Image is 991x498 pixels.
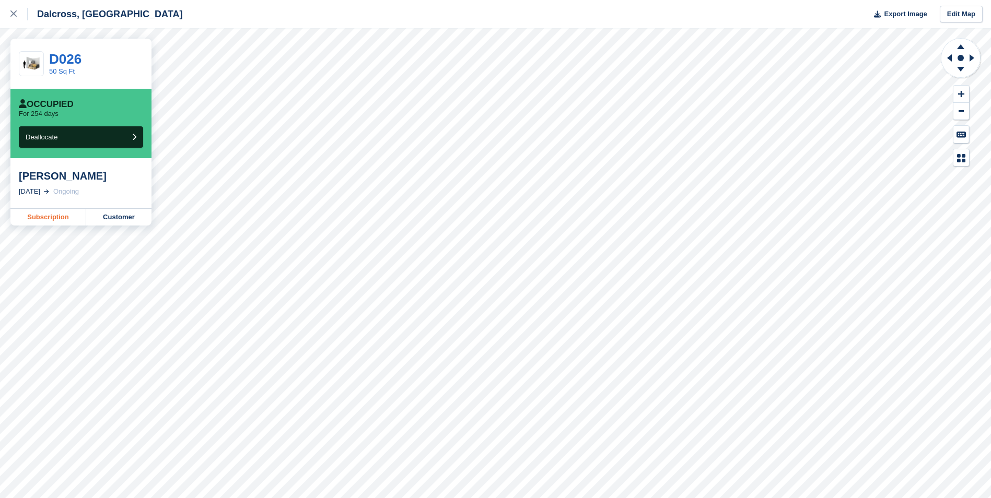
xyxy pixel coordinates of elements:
button: Map Legend [953,149,969,167]
img: 50-sqft-unit.jpg [19,55,43,73]
button: Keyboard Shortcuts [953,126,969,143]
a: Edit Map [940,6,983,23]
a: Customer [86,209,151,226]
a: Subscription [10,209,86,226]
div: [DATE] [19,186,40,197]
span: Deallocate [26,133,57,141]
a: 50 Sq Ft [49,67,75,75]
button: Deallocate [19,126,143,148]
a: D026 [49,51,81,67]
div: Dalcross, [GEOGRAPHIC_DATA] [28,8,182,20]
button: Zoom In [953,86,969,103]
div: Occupied [19,99,74,110]
span: Export Image [884,9,927,19]
p: For 254 days [19,110,59,118]
div: Ongoing [53,186,79,197]
button: Export Image [868,6,927,23]
button: Zoom Out [953,103,969,120]
div: [PERSON_NAME] [19,170,143,182]
img: arrow-right-light-icn-cde0832a797a2874e46488d9cf13f60e5c3a73dbe684e267c42b8395dfbc2abf.svg [44,189,49,194]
